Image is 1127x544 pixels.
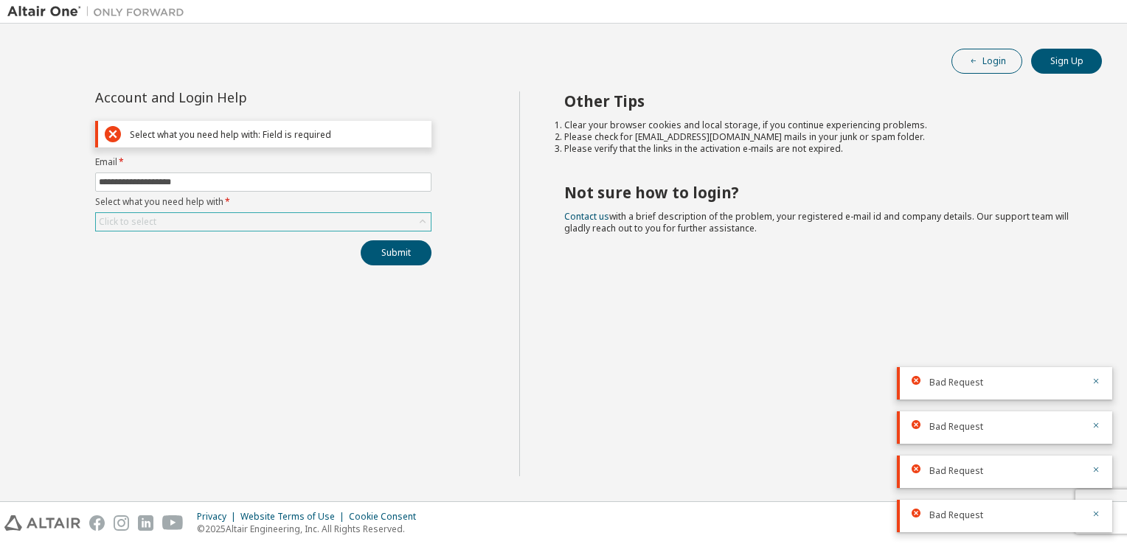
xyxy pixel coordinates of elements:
a: Contact us [564,210,609,223]
span: Bad Request [929,377,983,388]
div: Privacy [197,511,240,523]
img: facebook.svg [89,515,105,531]
img: linkedin.svg [138,515,153,531]
label: Select what you need help with [95,196,431,208]
p: © 2025 Altair Engineering, Inc. All Rights Reserved. [197,523,425,535]
div: Click to select [96,213,431,231]
div: Website Terms of Use [240,511,349,523]
img: Altair One [7,4,192,19]
h2: Not sure how to login? [564,183,1076,202]
div: Cookie Consent [349,511,425,523]
div: Click to select [99,216,156,228]
img: instagram.svg [114,515,129,531]
button: Submit [361,240,431,265]
button: Sign Up [1031,49,1102,74]
span: Bad Request [929,465,983,477]
span: with a brief description of the problem, your registered e-mail id and company details. Our suppo... [564,210,1069,234]
div: Account and Login Help [95,91,364,103]
li: Please check for [EMAIL_ADDRESS][DOMAIN_NAME] mails in your junk or spam folder. [564,131,1076,143]
img: altair_logo.svg [4,515,80,531]
li: Clear your browser cookies and local storage, if you continue experiencing problems. [564,119,1076,131]
li: Please verify that the links in the activation e-mails are not expired. [564,143,1076,155]
button: Login [951,49,1022,74]
label: Email [95,156,431,168]
img: youtube.svg [162,515,184,531]
h2: Other Tips [564,91,1076,111]
span: Bad Request [929,509,983,521]
div: Select what you need help with: Field is required [130,129,425,140]
span: Bad Request [929,421,983,433]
